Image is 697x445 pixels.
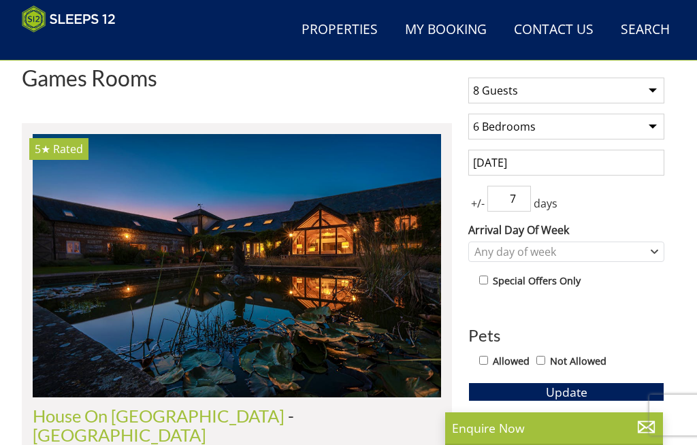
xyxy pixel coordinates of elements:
[546,384,587,400] span: Update
[493,354,530,369] label: Allowed
[15,41,158,52] iframe: Customer reviews powered by Trustpilot
[452,419,656,437] p: Enquire Now
[493,274,581,289] label: Special Offers Only
[468,327,664,344] h3: Pets
[550,354,606,369] label: Not Allowed
[22,66,452,90] h1: Games Rooms
[400,15,492,46] a: My Booking
[53,142,83,156] span: Rated
[471,244,647,259] div: Any day of week
[468,150,664,176] input: Arrival Date
[296,15,383,46] a: Properties
[615,15,675,46] a: Search
[35,142,50,156] span: House On The Hill has a 5 star rating under the Quality in Tourism Scheme
[33,134,441,397] img: house-on-the-hill-large-holiday-home-accommodation-wiltshire-sleeps-16.original.jpg
[468,195,487,212] span: +/-
[531,195,560,212] span: days
[468,222,664,238] label: Arrival Day Of Week
[468,242,664,262] div: Combobox
[22,5,116,33] img: Sleeps 12
[468,382,664,401] button: Update
[508,15,599,46] a: Contact Us
[33,406,285,426] a: House On [GEOGRAPHIC_DATA]
[33,406,294,445] span: -
[33,425,206,445] a: [GEOGRAPHIC_DATA]
[33,134,441,397] a: 5★ Rated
